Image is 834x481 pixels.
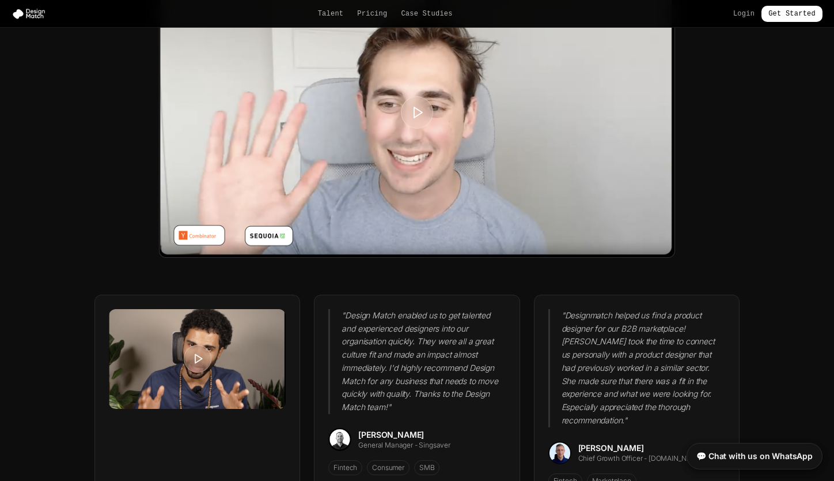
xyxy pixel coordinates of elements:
img: Toby L. [548,441,571,464]
img: Ian H. [328,428,351,451]
div: General Manager - Singsaver [358,441,450,450]
img: Design Match [12,8,51,20]
a: Talent [318,9,344,18]
blockquote: " Designmatch helped us find a product designer for our B2B marketplace! [PERSON_NAME] took the t... [548,309,725,427]
div: [PERSON_NAME] [578,442,703,454]
span: Consumer [367,460,410,475]
a: Case Studies [401,9,452,18]
div: [PERSON_NAME] [358,429,450,441]
a: Pricing [357,9,387,18]
span: Fintech [328,460,362,475]
span: SMB [414,460,440,475]
blockquote: " Design Match enabled us to get talented and experienced designers into our organisation quickly... [328,309,505,414]
div: Chief Growth Officer - [DOMAIN_NAME] [578,454,703,463]
a: 💬 Chat with us on WhatsApp [687,443,822,469]
a: Get Started [761,6,822,22]
a: Login [733,9,755,18]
